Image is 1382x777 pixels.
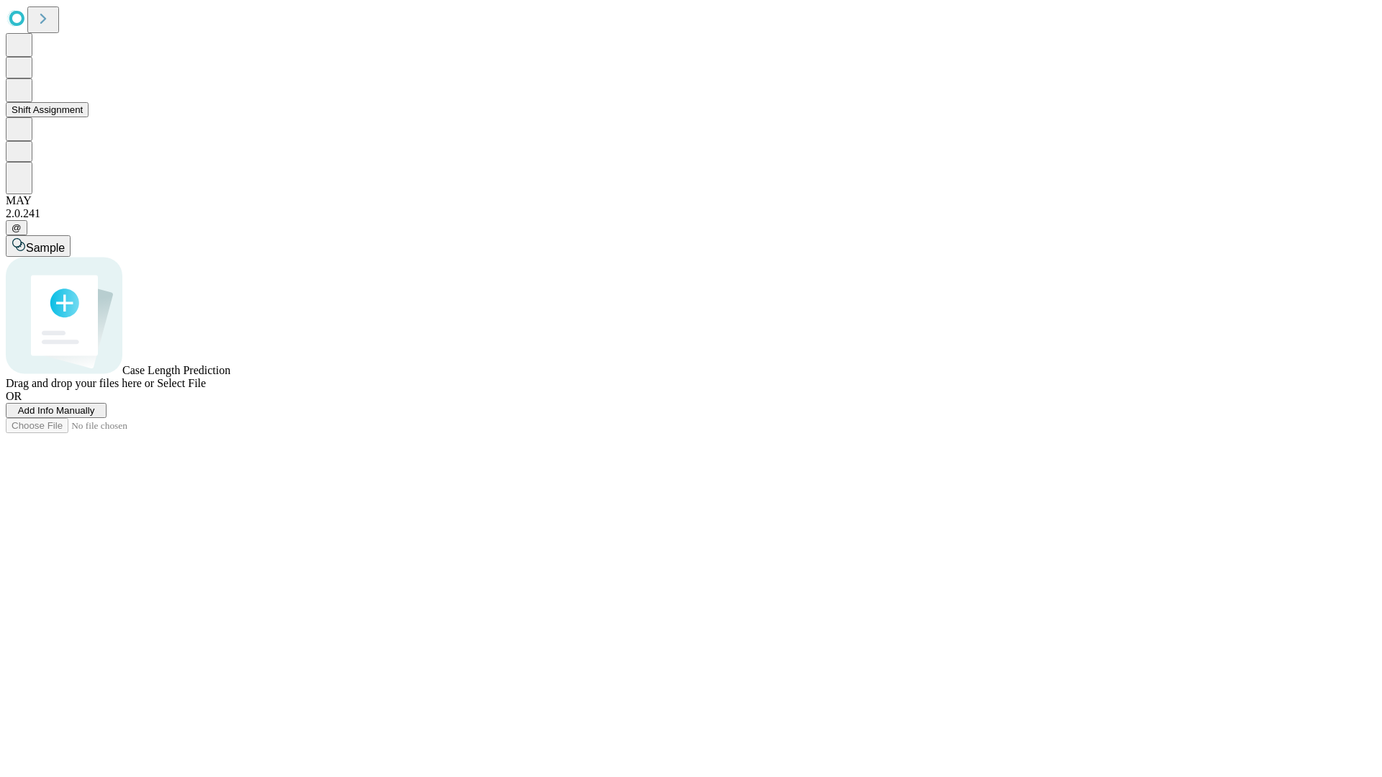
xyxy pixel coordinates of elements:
[6,220,27,235] button: @
[6,235,71,257] button: Sample
[122,364,230,376] span: Case Length Prediction
[6,194,1376,207] div: MAY
[18,405,95,416] span: Add Info Manually
[26,242,65,254] span: Sample
[6,102,89,117] button: Shift Assignment
[157,377,206,389] span: Select File
[6,403,107,418] button: Add Info Manually
[12,222,22,233] span: @
[6,377,154,389] span: Drag and drop your files here or
[6,207,1376,220] div: 2.0.241
[6,390,22,402] span: OR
